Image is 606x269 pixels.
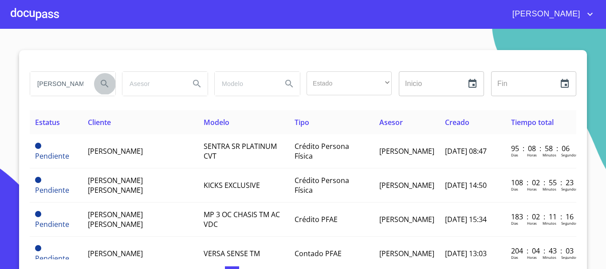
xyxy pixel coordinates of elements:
p: Horas [527,187,537,191]
span: [PERSON_NAME] [88,146,143,156]
p: 95 : 08 : 58 : 06 [511,144,571,153]
p: Horas [527,255,537,260]
span: Pendiente [35,151,69,161]
p: 108 : 02 : 55 : 23 [511,178,571,187]
span: [DATE] 14:50 [445,180,487,190]
span: Cliente [88,117,111,127]
span: Tipo [295,117,309,127]
p: Dias [511,221,518,226]
span: [PERSON_NAME] [379,180,434,190]
span: Asesor [379,117,403,127]
input: search [215,72,275,96]
span: Crédito PFAE [295,214,338,224]
span: Pendiente [35,185,69,195]
p: Dias [511,152,518,157]
span: Pendiente [35,211,41,217]
span: [PERSON_NAME] [379,249,434,258]
span: [PERSON_NAME] [88,249,143,258]
span: Modelo [204,117,229,127]
p: Minutos [543,255,556,260]
span: Tiempo total [511,117,554,127]
input: search [30,72,91,96]
span: Crédito Persona Física [295,141,349,161]
p: Horas [527,221,537,226]
span: Estatus [35,117,60,127]
p: Segundos [561,152,578,157]
p: Dias [511,187,518,191]
span: VERSA SENSE TM [204,249,260,258]
span: KICKS EXCLUSIVE [204,180,260,190]
p: Minutos [543,152,556,157]
span: [DATE] 08:47 [445,146,487,156]
span: [DATE] 15:34 [445,214,487,224]
span: Pendiente [35,253,69,263]
span: Pendiente [35,143,41,149]
span: Pendiente [35,245,41,251]
button: Search [186,73,208,94]
span: [PERSON_NAME] [PERSON_NAME] [88,210,143,229]
span: MP 3 OC CHASIS TM AC VDC [204,210,280,229]
span: Pendiente [35,177,41,183]
span: Creado [445,117,469,127]
p: Minutos [543,187,556,191]
button: account of current user [506,7,595,21]
span: [PERSON_NAME] [379,214,434,224]
span: Pendiente [35,219,69,229]
span: [PERSON_NAME] [506,7,585,21]
button: Search [279,73,300,94]
p: 204 : 04 : 43 : 03 [511,246,571,256]
button: Search [94,73,115,94]
p: Minutos [543,221,556,226]
p: 183 : 02 : 11 : 16 [511,212,571,222]
p: Segundos [561,221,578,226]
span: [PERSON_NAME] [379,146,434,156]
span: [PERSON_NAME] [PERSON_NAME] [88,175,143,195]
span: SENTRA SR PLATINUM CVT [204,141,277,161]
p: Segundos [561,255,578,260]
span: Crédito Persona Física [295,175,349,195]
p: Segundos [561,187,578,191]
input: search [122,72,183,96]
p: Dias [511,255,518,260]
span: Contado PFAE [295,249,342,258]
div: ​ [307,71,392,95]
span: [DATE] 13:03 [445,249,487,258]
p: Horas [527,152,537,157]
